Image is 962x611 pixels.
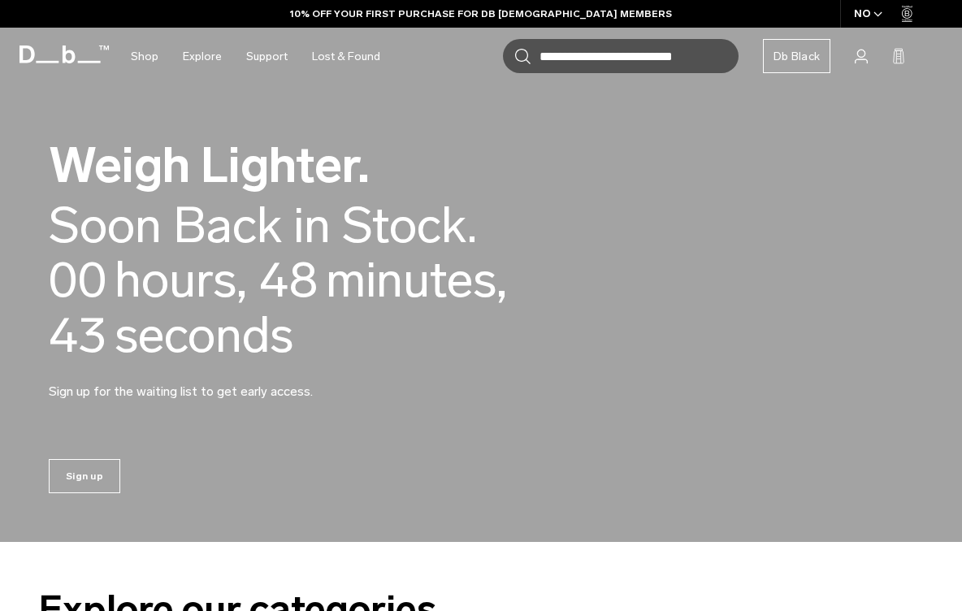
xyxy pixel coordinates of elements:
[259,253,318,307] span: 48
[326,253,507,307] span: minutes
[131,28,158,85] a: Shop
[115,308,293,362] span: seconds
[290,6,672,21] a: 10% OFF YOUR FIRST PURCHASE FOR DB [DEMOGRAPHIC_DATA] MEMBERS
[49,362,439,401] p: Sign up for the waiting list to get early access.
[183,28,222,85] a: Explore
[496,250,507,310] span: ,
[49,459,120,493] a: Sign up
[49,141,577,190] h2: Weigh Lighter.
[49,308,106,362] span: 43
[312,28,380,85] a: Lost & Found
[115,253,247,307] span: hours,
[119,28,392,85] nav: Main Navigation
[246,28,288,85] a: Support
[49,253,106,307] span: 00
[763,39,830,73] a: Db Black
[49,198,477,253] div: Soon Back in Stock.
